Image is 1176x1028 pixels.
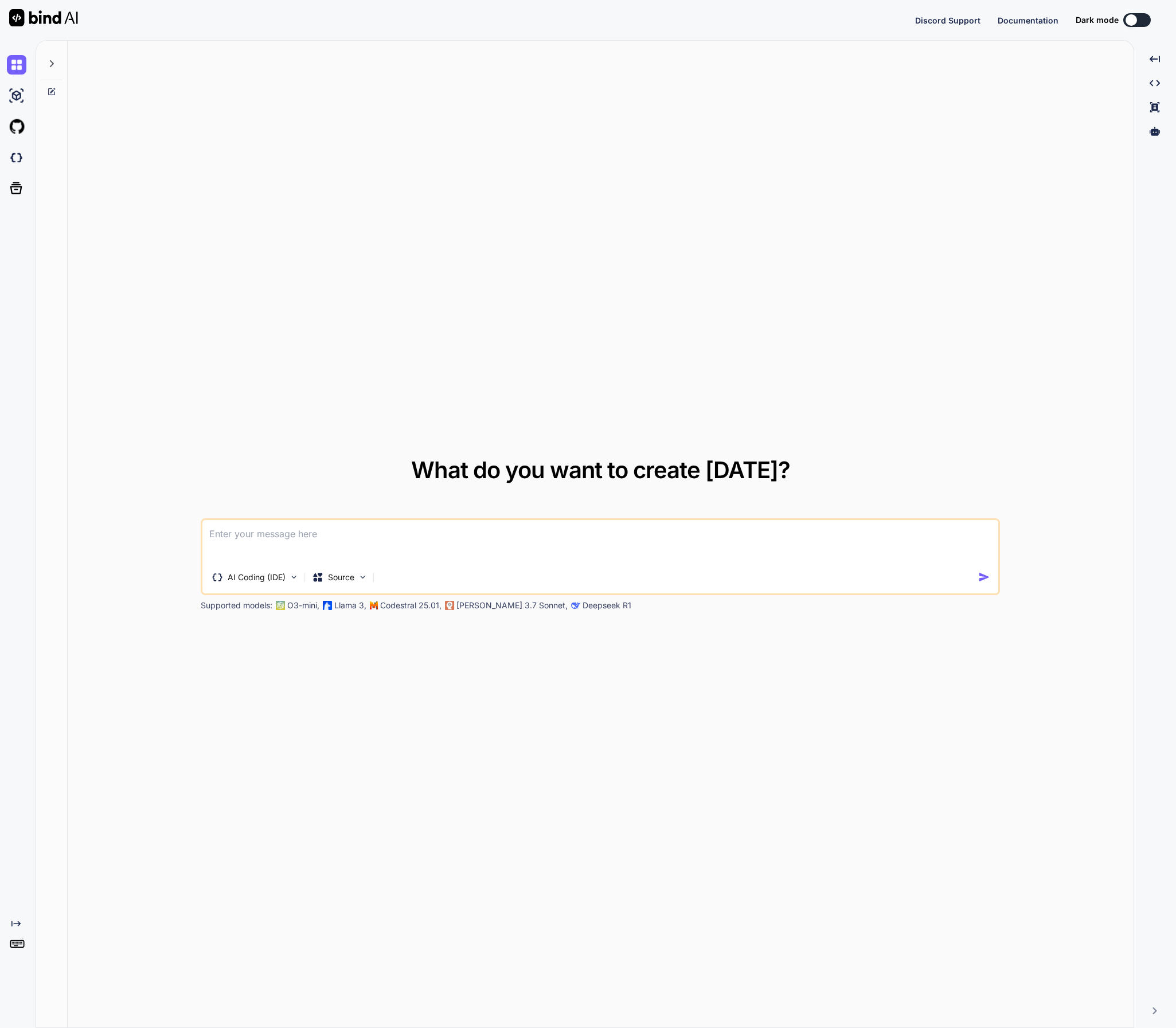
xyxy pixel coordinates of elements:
[411,456,790,484] span: What do you want to create [DATE]?
[7,86,26,105] img: ai-studio
[328,572,354,583] p: Source
[334,600,366,611] p: Llama 3,
[358,572,368,582] img: Pick Models
[583,600,631,611] p: Deepseek R1
[370,601,378,609] img: Mistral-AI
[201,600,272,611] p: Supported models:
[7,55,26,75] img: chat
[287,600,319,611] p: O3-mini,
[445,601,454,610] img: claude
[7,117,26,136] img: githubLight
[571,601,580,610] img: claude
[998,15,1058,25] span: Documentation
[915,15,980,25] span: Discord Support
[380,600,442,611] p: Codestral 25.01,
[323,601,332,610] img: Llama2
[9,9,78,26] img: Bind AI
[228,572,286,583] p: AI Coding (IDE)
[276,601,285,610] img: GPT-4
[998,14,1058,26] button: Documentation
[1076,14,1119,26] span: Dark mode
[289,572,299,582] img: Pick Tools
[456,600,568,611] p: [PERSON_NAME] 3.7 Sonnet,
[915,14,980,26] button: Discord Support
[7,148,26,167] img: darkCloudIdeIcon
[978,571,990,583] img: icon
